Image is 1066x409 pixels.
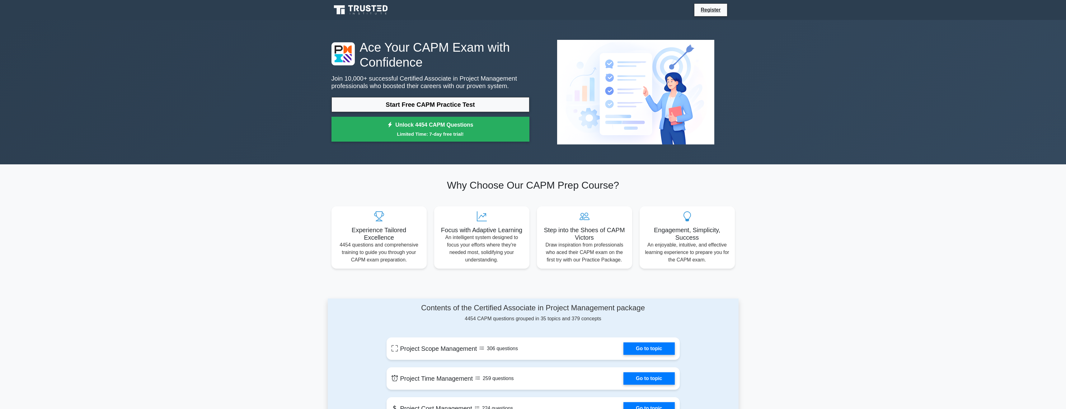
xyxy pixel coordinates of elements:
[439,234,524,264] p: An intelligent system designed to focus your efforts where they're needed most, solidifying your ...
[645,226,730,241] h5: Engagement, Simplicity, Success
[645,241,730,264] p: An enjoyable, intuitive, and effective learning experience to prepare you for the CAPM exam.
[331,97,529,112] a: Start Free CAPM Practice Test
[387,303,680,322] div: 4454 CAPM questions grouped in 35 topics and 379 concepts
[331,179,735,191] h2: Why Choose Our CAPM Prep Course?
[697,6,724,14] a: Register
[552,35,719,149] img: Certified Associate in Project Management Preview
[542,241,627,264] p: Draw inspiration from professionals who aced their CAPM exam on the first try with our Practice P...
[623,372,674,385] a: Go to topic
[387,303,680,313] h4: Contents of the Certified Associate in Project Management package
[331,40,529,70] h1: Ace Your CAPM Exam with Confidence
[336,226,422,241] h5: Experience Tailored Excellence
[439,226,524,234] h5: Focus with Adaptive Learning
[336,241,422,264] p: 4454 questions and comprehensive training to guide you through your CAPM exam preparation.
[331,75,529,90] p: Join 10,000+ successful Certified Associate in Project Management professionals who boosted their...
[542,226,627,241] h5: Step into the Shoes of CAPM Victors
[331,117,529,142] a: Unlock 4454 CAPM QuestionsLimited Time: 7-day free trial!
[623,342,674,355] a: Go to topic
[339,130,522,138] small: Limited Time: 7-day free trial!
